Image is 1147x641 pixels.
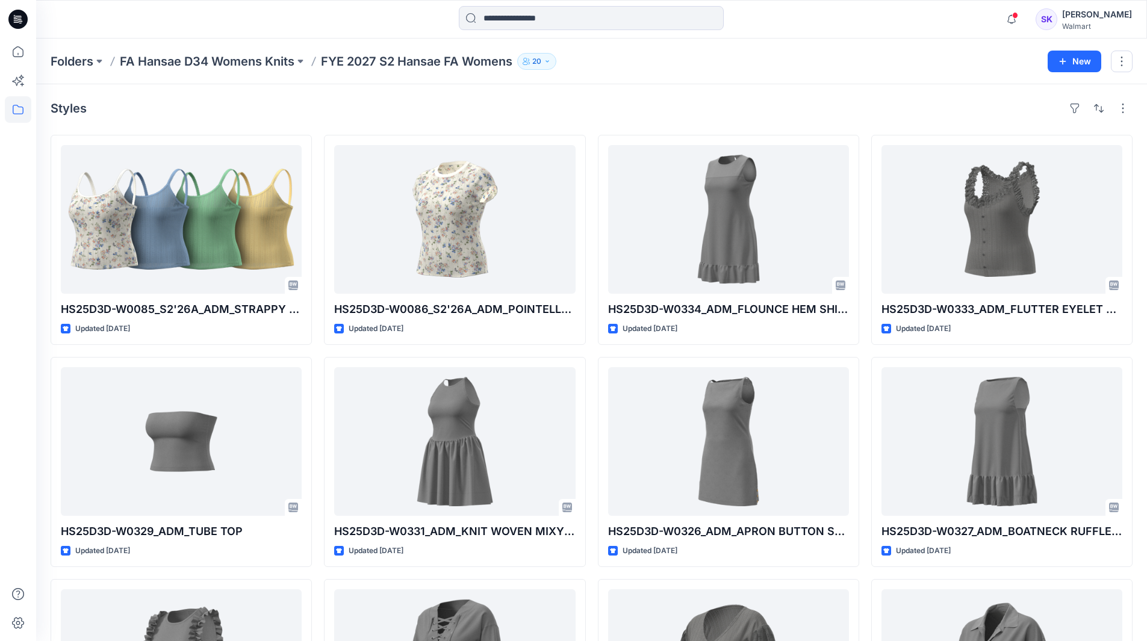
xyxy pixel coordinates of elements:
p: Updated [DATE] [623,545,677,557]
div: Walmart [1062,22,1132,31]
p: HS25D3D-W0329_ADM_TUBE TOP [61,523,302,540]
a: FA Hansae D34 Womens Knits [120,53,294,70]
p: Updated [DATE] [349,323,403,335]
div: SK [1036,8,1057,30]
button: New [1048,51,1101,72]
p: HS25D3D-W0327_ADM_BOATNECK RUFFLE MIXY MINI DRESS [881,523,1122,540]
button: 20 [517,53,556,70]
p: Updated [DATE] [623,323,677,335]
a: HS25D3D-W0334_ADM_FLOUNCE HEM SHIFT DRESS [608,145,849,294]
a: HS25D3D-W0085_S2'26A_ADM_STRAPPY CAMISOLE TANK [61,145,302,294]
p: Updated [DATE] [75,323,130,335]
p: HS25D3D-W0334_ADM_FLOUNCE HEM SHIFT DRESS [608,301,849,318]
a: HS25D3D-W0333_ADM_FLUTTER EYELET BUTTON FRONT TOP [881,145,1122,294]
p: HS25D3D-W0333_ADM_FLUTTER EYELET BUTTON FRONT TOP [881,301,1122,318]
p: Updated [DATE] [896,323,951,335]
p: FYE 2027 S2 Hansae FA Womens [321,53,512,70]
p: Updated [DATE] [75,545,130,557]
p: HS25D3D-W0331_ADM_KNIT WOVEN MIXY DRESS [334,523,575,540]
p: HS25D3D-W0326_ADM_APRON BUTTON SHIFT DRES [608,523,849,540]
p: Updated [DATE] [896,545,951,557]
h4: Styles [51,101,87,116]
p: Updated [DATE] [349,545,403,557]
p: 20 [532,55,541,68]
a: HS25D3D-W0327_ADM_BOATNECK RUFFLE MIXY MINI DRESS [881,367,1122,516]
a: HS25D3D-W0326_ADM_APRON BUTTON SHIFT DRES [608,367,849,516]
a: HS25D3D-W0331_ADM_KNIT WOVEN MIXY DRESS [334,367,575,516]
a: Folders [51,53,93,70]
a: HS25D3D-W0329_ADM_TUBE TOP [61,367,302,516]
a: HS25D3D-W0086_S2'26A_ADM_POINTELLE BABY TEE [334,145,575,294]
p: HS25D3D-W0086_S2'26A_ADM_POINTELLE BABY TEE [334,301,575,318]
p: HS25D3D-W0085_S2'26A_ADM_STRAPPY CAMISOLE TANK [61,301,302,318]
div: [PERSON_NAME] [1062,7,1132,22]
